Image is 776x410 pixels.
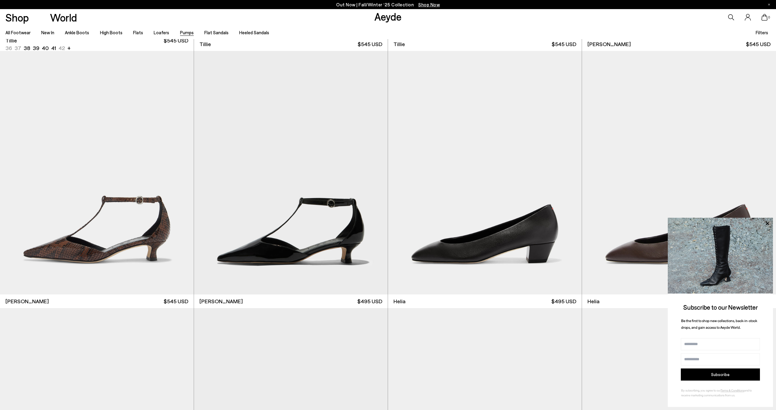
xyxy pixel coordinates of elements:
span: $545 USD [552,40,576,48]
span: Filters [756,30,768,35]
a: Flats [133,30,143,35]
a: Tillie $545 USD [388,37,582,51]
img: 2a6287a1333c9a56320fd6e7b3c4a9a9.jpg [668,218,773,294]
span: $495 USD [551,297,576,305]
span: [PERSON_NAME] [5,297,49,305]
a: Terms & Conditions [721,388,744,392]
span: Be the first to shop new collections, back-in-stock drops, and gain access to Aeyde World. [681,318,757,330]
span: $545 USD [358,40,382,48]
li: + [67,44,71,52]
a: Tillie $545 USD [194,37,388,51]
img: Liz T-Bar Pumps [194,51,388,294]
a: Pumps [180,30,194,35]
a: [PERSON_NAME] $545 USD [582,37,776,51]
p: Out Now | Fall/Winter ‘25 Collection [336,1,440,8]
img: Helia Low-Cut Pumps [582,51,776,294]
span: Tillie [199,40,211,48]
a: New In [41,30,54,35]
li: 38 [24,44,30,52]
a: Loafers [154,30,169,35]
a: All Footwear [5,30,31,35]
a: Helia $495 USD [582,294,776,308]
li: 39 [33,44,39,52]
a: 0 [761,14,768,21]
span: Tillie [5,37,17,44]
span: $545 USD [164,297,188,305]
a: Shop [5,12,29,23]
a: [PERSON_NAME] $495 USD [194,294,388,308]
span: Tillie [393,40,405,48]
span: Subscribe to our Newsletter [683,303,758,311]
a: World [50,12,77,23]
a: Heeled Sandals [239,30,269,35]
span: Helia [587,297,600,305]
span: Helia [393,297,406,305]
span: Navigate to /collections/new-in [418,2,440,7]
span: $495 USD [357,297,382,305]
span: [PERSON_NAME] [199,297,243,305]
a: Ankle Boots [65,30,89,35]
button: Subscribe [681,368,760,381]
li: 40 [42,44,49,52]
span: $545 USD [164,37,188,52]
li: 41 [51,44,56,52]
a: Helia $495 USD [388,294,582,308]
span: By subscribing, you agree to our [681,388,721,392]
a: High Boots [100,30,122,35]
a: Flat Sandals [204,30,229,35]
img: Helia Low-Cut Pumps [388,51,582,294]
ul: variant [5,44,63,52]
a: Aeyde [374,10,402,23]
span: [PERSON_NAME] [587,40,631,48]
span: $545 USD [746,40,771,48]
span: 0 [768,16,771,19]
